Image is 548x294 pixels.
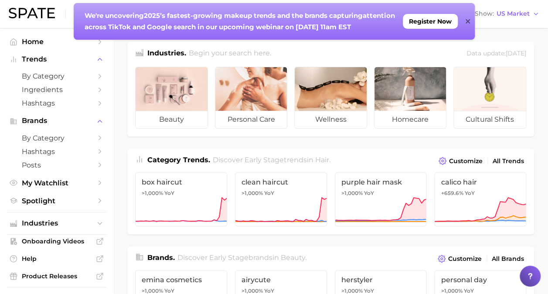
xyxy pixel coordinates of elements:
button: Brands [7,114,106,127]
img: SPATE [9,8,55,18]
span: Category Trends . [147,156,210,164]
a: Posts [7,158,106,172]
span: Brands [22,117,92,125]
span: purple hair mask [341,178,420,186]
span: All Brands [492,255,524,263]
span: clean haircut [242,178,320,186]
span: Show [475,11,494,16]
span: >1,000% [341,287,363,294]
span: +659.6% [441,190,463,196]
a: cultural shifts [453,67,526,129]
span: Industries [22,219,92,227]
span: wellness [295,111,367,128]
span: Ingredients [22,85,92,94]
span: Hashtags [22,99,92,107]
a: Ingredients [7,83,106,96]
button: Trends [7,53,106,66]
a: Hashtags [7,145,106,158]
a: homecare [374,67,447,129]
span: Hashtags [22,147,92,156]
button: ShowUS Market [473,8,541,20]
span: Discover Early Stage brands in . [177,253,306,262]
span: homecare [374,111,446,128]
span: personal day [441,276,520,284]
h1: Industries. [147,48,186,60]
span: emina cosmetics [142,276,221,284]
span: Product Releases [22,272,92,280]
h2: Begin your search here. [189,48,271,60]
span: Customize [449,157,483,165]
a: All Brands [490,253,526,265]
button: Customize [436,253,484,265]
button: Industries [7,217,106,230]
span: Customize [448,255,482,263]
span: YoY [364,190,374,197]
span: YoY [164,190,174,197]
button: Customize [436,155,485,167]
span: Brands . [147,253,175,262]
span: >1,000% [142,287,163,294]
a: Hashtags [7,96,106,110]
a: beauty [135,67,208,129]
span: Trends [22,55,92,63]
span: Onboarding Videos [22,237,92,245]
a: Home [7,35,106,48]
span: >1,000% [341,190,363,196]
span: US Market [497,11,530,16]
span: Help [22,255,92,263]
span: beauty [281,253,305,262]
span: personal care [215,111,287,128]
a: by Category [7,131,106,145]
span: All Trends [493,157,524,165]
span: Discover Early Stage trends in . [213,156,330,164]
div: Data update: [DATE] [466,48,526,60]
a: by Category [7,69,106,83]
a: wellness [294,67,367,129]
span: by Category [22,134,92,142]
span: calico hair [441,178,520,186]
span: hair [315,156,329,164]
a: calico hair+659.6% YoY [434,172,526,226]
a: clean haircut>1,000% YoY [235,172,327,226]
a: purple hair mask>1,000% YoY [335,172,427,226]
a: Spotlight [7,194,106,208]
span: YoY [264,190,274,197]
a: Product Releases [7,270,106,283]
span: >1,000% [441,287,462,294]
span: herstyler [341,276,420,284]
span: box haircut [142,178,221,186]
span: Home [22,38,92,46]
span: >1,000% [242,190,263,196]
span: >1,000% [242,287,263,294]
a: My Watchlist [7,176,106,190]
span: by Category [22,72,92,80]
a: Help [7,252,106,265]
span: >1,000% [142,190,163,196]
span: cultural shifts [454,111,526,128]
span: Spotlight [22,197,92,205]
span: My Watchlist [22,179,92,187]
span: Posts [22,161,92,169]
a: All Trends [490,155,526,167]
span: YoY [464,190,474,197]
a: personal care [215,67,288,129]
span: airycute [242,276,320,284]
span: beauty [136,111,208,128]
a: box haircut>1,000% YoY [135,172,227,226]
a: Onboarding Videos [7,235,106,248]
